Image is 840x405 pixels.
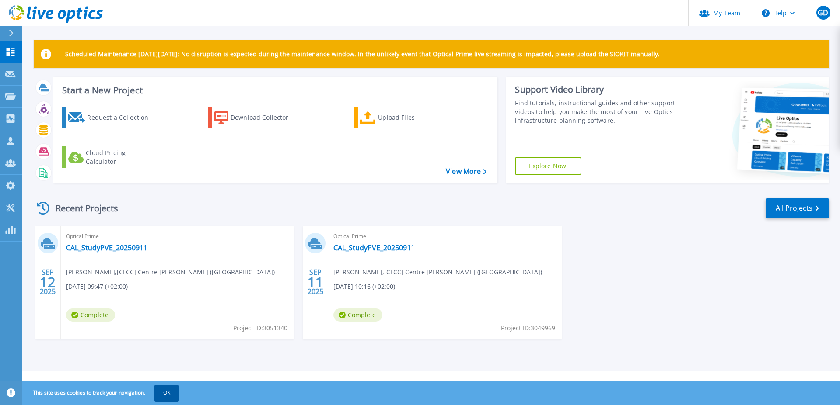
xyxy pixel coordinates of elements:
a: Download Collector [208,107,306,128]
span: [PERSON_NAME] , [CLCC] Centre [PERSON_NAME] ([GEOGRAPHIC_DATA]) [66,267,275,277]
div: Upload Files [378,109,448,126]
div: Download Collector [231,109,301,126]
a: Explore Now! [515,157,581,175]
div: Cloud Pricing Calculator [86,149,156,166]
button: OK [154,385,179,401]
div: SEP 2025 [307,266,324,298]
span: GD [818,9,828,16]
span: Optical Prime [333,232,556,241]
span: This site uses cookies to track your navigation. [24,385,179,401]
span: Complete [333,308,382,322]
h3: Start a New Project [62,86,486,95]
p: Scheduled Maintenance [DATE][DATE]: No disruption is expected during the maintenance window. In t... [65,51,660,58]
a: All Projects [766,198,829,218]
span: 11 [308,278,323,286]
a: Cloud Pricing Calculator [62,146,160,168]
a: Request a Collection [62,107,160,128]
a: CAL_StudyPVE_20250911 [66,243,147,252]
span: Optical Prime [66,232,289,241]
a: CAL_StudyPVE_20250911 [333,243,415,252]
span: Complete [66,308,115,322]
a: View More [446,167,486,176]
div: Request a Collection [87,109,157,126]
div: SEP 2025 [39,266,56,298]
span: Project ID: 3049969 [501,323,555,333]
span: Project ID: 3051340 [233,323,287,333]
span: [DATE] 09:47 (+02:00) [66,282,128,291]
div: Find tutorials, instructional guides and other support videos to help you make the most of your L... [515,99,679,125]
div: Recent Projects [34,197,130,219]
span: [DATE] 10:16 (+02:00) [333,282,395,291]
span: [PERSON_NAME] , [CLCC] Centre [PERSON_NAME] ([GEOGRAPHIC_DATA]) [333,267,542,277]
span: 12 [40,278,56,286]
div: Support Video Library [515,84,679,95]
a: Upload Files [354,107,451,128]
